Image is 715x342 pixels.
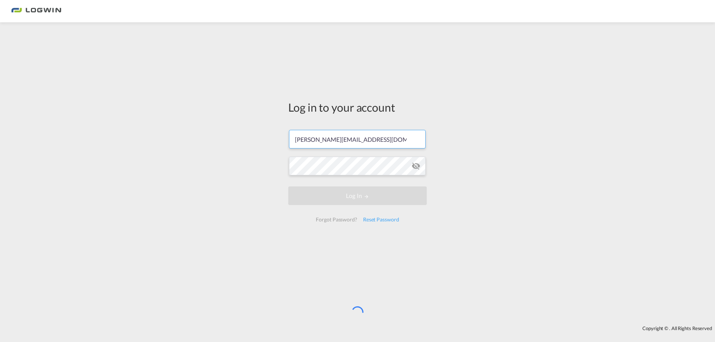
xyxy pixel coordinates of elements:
[313,213,360,226] div: Forgot Password?
[289,130,426,148] input: Enter email/phone number
[411,162,420,170] md-icon: icon-eye-off
[11,3,61,20] img: bc73a0e0d8c111efacd525e4c8ad7d32.png
[360,213,402,226] div: Reset Password
[288,186,427,205] button: LOGIN
[288,99,427,115] div: Log in to your account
